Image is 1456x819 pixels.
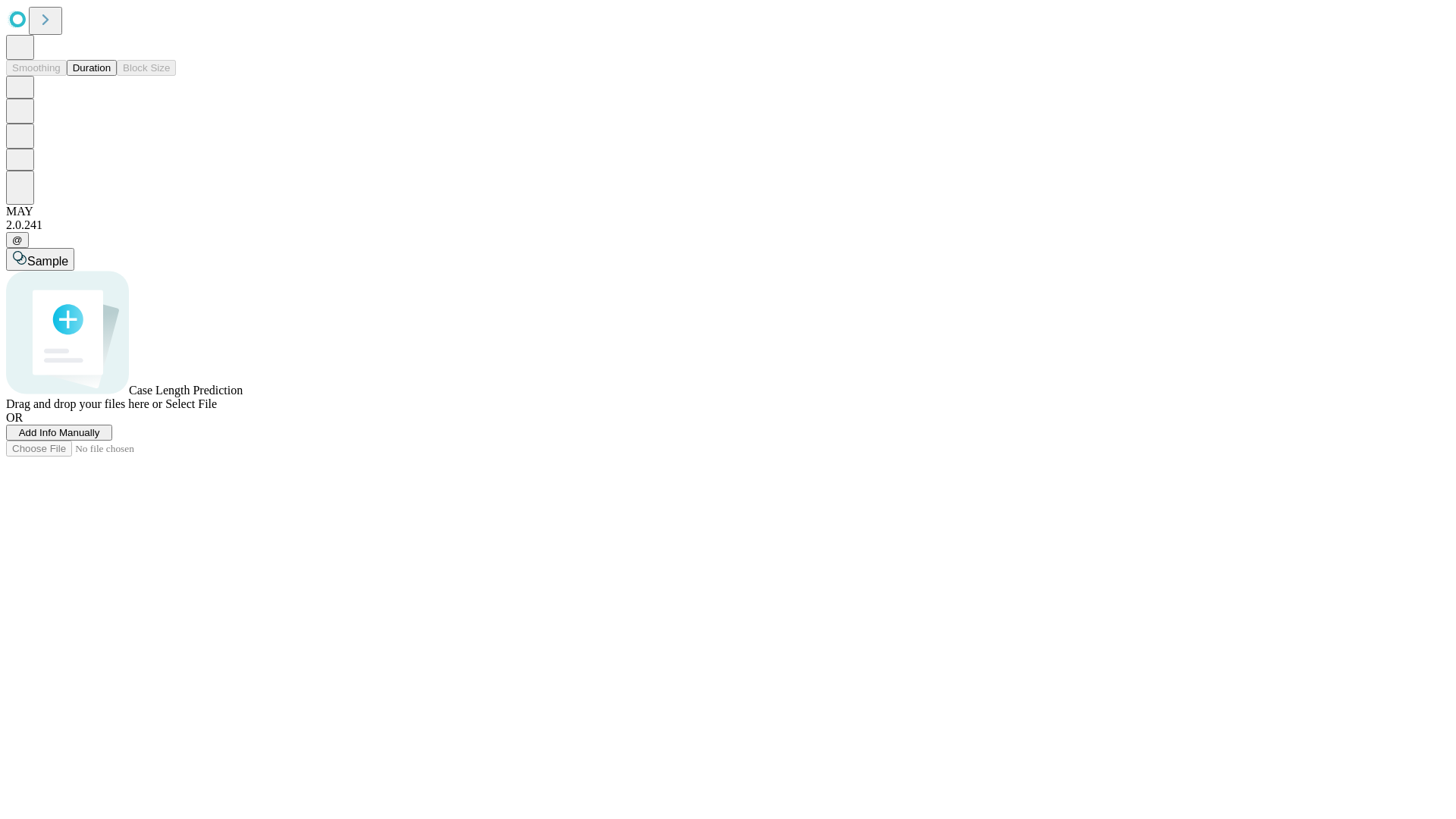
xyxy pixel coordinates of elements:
[19,427,100,438] span: Add Info Manually
[12,234,23,246] span: @
[27,255,68,268] span: Sample
[6,411,23,424] span: OR
[129,384,243,397] span: Case Length Prediction
[117,60,176,76] button: Block Size
[6,205,1450,218] div: MAY
[6,218,1450,232] div: 2.0.241
[6,248,74,271] button: Sample
[6,60,67,76] button: Smoothing
[165,397,217,410] span: Select File
[6,397,162,410] span: Drag and drop your files here or
[67,60,117,76] button: Duration
[6,425,112,441] button: Add Info Manually
[6,232,29,248] button: @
